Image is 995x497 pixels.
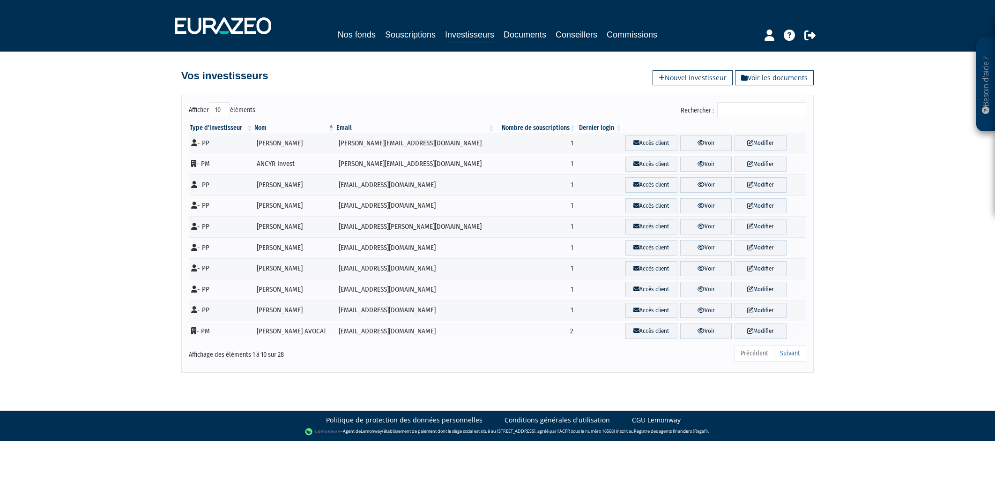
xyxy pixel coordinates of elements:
td: [PERSON_NAME] [253,196,335,217]
td: [EMAIL_ADDRESS][DOMAIN_NAME] [335,321,496,342]
h4: Vos investisseurs [181,70,268,82]
td: - PP [189,279,253,300]
th: Email : activer pour trier la colonne par ordre croissant [335,123,496,133]
a: Voir [680,177,732,193]
a: Voir [680,219,732,234]
a: Documents [504,28,546,41]
td: [PERSON_NAME] [253,237,335,258]
td: - PP [189,216,253,237]
a: Nouvel investisseur [653,70,733,85]
td: 1 [495,300,576,321]
a: Voir [680,136,732,151]
td: 1 [495,174,576,196]
td: 2 [495,321,576,342]
a: CGU Lemonway [632,415,681,425]
select: Afficheréléments [209,102,230,118]
a: Voir [680,282,732,297]
a: Modifier [735,157,787,172]
a: Nos fonds [338,28,376,41]
img: 1732889491-logotype_eurazeo_blanc_rvb.png [175,17,271,34]
a: Modifier [735,282,787,297]
td: [PERSON_NAME] [253,216,335,237]
p: Besoin d'aide ? [980,43,991,127]
td: 1 [495,237,576,258]
a: Accès client [625,198,677,214]
a: Politique de protection des données personnelles [326,415,483,425]
td: - PM [189,321,253,342]
th: Nombre de souscriptions : activer pour trier la colonne par ordre croissant [495,123,576,133]
a: Voir [680,157,732,172]
th: &nbsp; [623,123,806,133]
td: 1 [495,154,576,175]
label: Rechercher : [681,102,806,118]
td: 1 [495,258,576,279]
td: [PERSON_NAME] [253,133,335,154]
th: Type d'investisseur : activer pour trier la colonne par ordre croissant [189,123,253,133]
a: Voir [680,198,732,214]
a: Accès client [625,282,677,297]
td: [EMAIL_ADDRESS][DOMAIN_NAME] [335,300,496,321]
a: Modifier [735,136,787,151]
a: Modifier [735,303,787,318]
td: - PP [189,237,253,258]
a: Modifier [735,198,787,214]
a: Lemonway [361,428,382,434]
label: Afficher éléments [189,102,255,118]
img: logo-lemonway.png [305,427,341,437]
input: Rechercher : [717,102,806,118]
td: - PP [189,174,253,196]
a: Modifier [735,177,787,193]
td: - PP [189,196,253,217]
a: Voir [680,240,732,256]
a: Modifier [735,219,787,234]
td: [EMAIL_ADDRESS][DOMAIN_NAME] [335,174,496,196]
a: Accès client [625,240,677,256]
a: Accès client [625,177,677,193]
td: [EMAIL_ADDRESS][DOMAIN_NAME] [335,196,496,217]
a: Conseillers [556,28,597,41]
a: Souscriptions [385,28,436,41]
th: Dernier login : activer pour trier la colonne par ordre croissant [577,123,623,133]
a: Voir [680,261,732,277]
a: Investisseurs [445,28,494,43]
a: Voir [680,303,732,318]
a: Modifier [735,324,787,339]
td: [EMAIL_ADDRESS][DOMAIN_NAME] [335,258,496,279]
a: Accès client [625,136,677,151]
td: 1 [495,196,576,217]
td: - PP [189,258,253,279]
td: [PERSON_NAME] AVOCAT [253,321,335,342]
a: Accès client [625,219,677,234]
a: Accès client [625,157,677,172]
a: Voir les documents [735,70,814,85]
td: [PERSON_NAME] [253,174,335,196]
td: [PERSON_NAME][EMAIL_ADDRESS][DOMAIN_NAME] [335,154,496,175]
td: [PERSON_NAME] [253,279,335,300]
td: [EMAIL_ADDRESS][PERSON_NAME][DOMAIN_NAME] [335,216,496,237]
a: Voir [680,324,732,339]
a: Conditions générales d'utilisation [505,415,610,425]
td: 1 [495,216,576,237]
a: Commissions [607,28,657,41]
a: Registre des agents financiers (Regafi) [634,428,708,434]
a: Accès client [625,303,677,318]
td: [PERSON_NAME] [253,300,335,321]
td: - PP [189,300,253,321]
td: 1 [495,279,576,300]
td: [PERSON_NAME][EMAIL_ADDRESS][DOMAIN_NAME] [335,133,496,154]
a: Modifier [735,261,787,277]
div: Affichage des éléments 1 à 10 sur 28 [189,345,438,360]
td: ANCYR Invest [253,154,335,175]
a: Modifier [735,240,787,256]
a: Accès client [625,324,677,339]
td: - PM [189,154,253,175]
div: - Agent de (établissement de paiement dont le siège social est situé au [STREET_ADDRESS], agréé p... [9,427,986,437]
td: [PERSON_NAME] [253,258,335,279]
td: - PP [189,133,253,154]
a: Suivant [774,346,806,361]
th: Nom : activer pour trier la colonne par ordre d&eacute;croissant [253,123,335,133]
td: 1 [495,133,576,154]
td: [EMAIL_ADDRESS][DOMAIN_NAME] [335,237,496,258]
a: Accès client [625,261,677,277]
td: [EMAIL_ADDRESS][DOMAIN_NAME] [335,279,496,300]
